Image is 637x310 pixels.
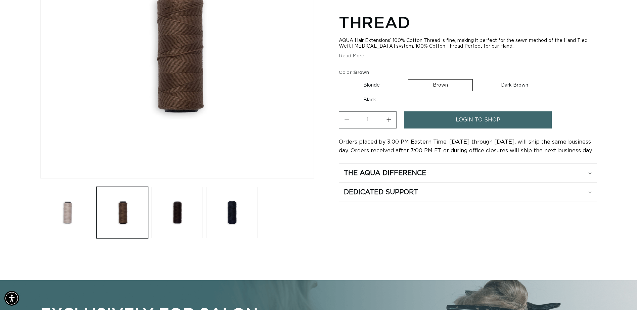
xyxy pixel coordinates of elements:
[339,80,404,91] label: Blonde
[344,188,418,197] h2: Dedicated Support
[354,70,369,75] span: Brown
[339,53,364,59] button: Read More
[4,291,19,306] div: Accessibility Menu
[339,139,593,153] span: Orders placed by 3:00 PM Eastern Time, [DATE] through [DATE], will ship the same business day. Or...
[42,187,93,238] button: Load image 1 in gallery view
[97,187,148,238] button: Load image 2 in gallery view
[339,69,370,76] legend: Color :
[476,80,553,91] label: Dark Brown
[339,164,597,183] summary: The Aqua Difference
[151,187,203,238] button: Load image 3 in gallery view
[344,169,426,177] h2: The Aqua Difference
[339,94,401,106] label: Black
[408,79,473,91] label: Brown
[456,111,500,128] span: login to shop
[404,111,552,128] a: login to shop
[339,12,597,33] h1: Thread
[339,38,597,49] div: AQUA Hair Extensions’ 100% Cotton Thread is fine, making it perfect for the sewn method of the Ha...
[206,187,258,238] button: Load image 4 in gallery view
[339,183,597,202] summary: Dedicated Support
